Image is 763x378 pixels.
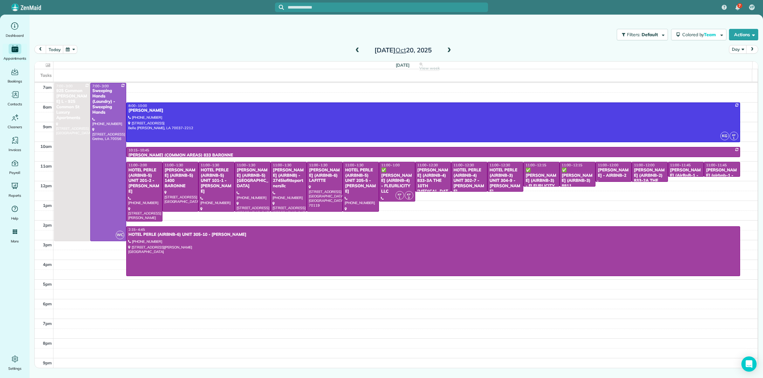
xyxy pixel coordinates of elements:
div: HOTEL PERLE (AIRBNB-4) UNIT 302-7 - [PERSON_NAME] [453,168,485,194]
div: [PERSON_NAME] (AIRBNB) - 2745lafittepartnersllc [272,168,305,189]
div: ✅ [PERSON_NAME] (AIRBNB-3) - FLEURLICITY LLC [525,168,558,194]
button: Day [729,45,746,54]
span: 7:00 - 3:00 [56,84,73,88]
span: 7pm [43,321,52,326]
span: 11:00 - 1:30 [201,163,219,167]
span: 8pm [43,341,52,346]
span: 11:00 - 11:45 [670,163,691,167]
span: 10:15 - 10:45 [128,148,149,152]
small: 1 [730,135,738,141]
span: 11:00 - 1:30 [237,163,255,167]
span: Settings [8,365,22,372]
span: Payroll [9,169,21,176]
small: 3 [405,195,413,201]
button: Colored byTeam [671,29,726,40]
span: EP [732,133,736,137]
span: Cleaners [8,124,22,130]
span: 5pm [43,282,52,287]
div: HOTEL PERLE (AIRBNB-5) UNIT 101-1 - [PERSON_NAME] [200,168,233,194]
div: 7 unread notifications [731,1,744,15]
span: 12pm [40,183,52,188]
button: today [46,45,63,54]
span: 8:00 - 10:00 [128,103,147,108]
div: [PERSON_NAME] [128,108,738,113]
span: 11:00 - 12:00 [634,163,655,167]
span: 11:00 - 1:30 [309,163,327,167]
span: Tasks [40,73,52,78]
span: Default [642,32,658,37]
span: 11:00 - 1:30 [345,163,363,167]
div: [PERSON_NAME] (COMMON AREAS) 833 BARONNE [128,153,738,158]
a: Cleaners [3,112,27,130]
div: [PERSON_NAME] (AirBnB-1 - [GEOGRAPHIC_DATA]) [670,168,702,189]
button: Focus search [275,5,284,10]
span: Filters: [627,32,640,37]
span: Appointments [3,55,26,62]
a: Bookings [3,67,27,84]
div: [PERSON_NAME] (AIRBNB-5) 1400 BARONNE [164,168,197,189]
span: Help [11,215,19,222]
span: 7:00 - 3:00 [93,84,109,88]
span: KP [407,193,411,196]
span: 11:00 - 2:00 [128,163,147,167]
a: Contacts [3,90,27,107]
span: Invoices [9,147,21,153]
button: Actions [729,29,758,40]
a: Payroll [3,158,27,176]
span: Dashboard [6,32,24,39]
span: 10am [40,144,52,149]
span: 1pm [43,203,52,208]
span: 2:15 - 4:45 [128,227,145,232]
span: 9pm [43,360,52,365]
a: Help [3,204,27,222]
span: 6pm [43,301,52,306]
span: Contacts [8,101,22,107]
div: Open Intercom Messenger [741,356,757,372]
small: 1 [396,195,404,201]
div: HOTEL PERLE (AIRBNB-3) UNIT 304-9 - [PERSON_NAME] [489,168,522,194]
div: HOTEL PERLE (AIRBNB-6) UNIT 305-10 - [PERSON_NAME] [128,232,738,237]
span: 2pm [43,222,52,228]
div: [PERSON_NAME] - AIRBNB-2 [597,168,630,178]
span: 3pm [43,242,52,247]
a: Filters: Default [614,29,668,40]
div: ✅ [PERSON_NAME] (AIRBNB-4) - FLEURLICITY LLC [381,168,413,194]
span: 11:00 - 1:30 [165,163,183,167]
div: ✅ [PERSON_NAME] (AIRBNB-3) 8811 [GEOGRAPHIC_DATA] - FLEURLICITY LLC [561,168,594,210]
span: 11:00 - 11:45 [706,163,727,167]
span: View week [419,66,440,71]
div: [PERSON_NAME] (airbnb-1 - [GEOGRAPHIC_DATA]) [706,168,738,189]
button: next [746,45,758,54]
span: Bookings [8,78,22,84]
span: 7am [43,85,52,90]
button: prev [34,45,46,54]
span: 11:00 - 1:00 [381,163,400,167]
span: 11:00 - 12:30 [490,163,510,167]
a: Settings [3,354,27,372]
div: 925 Common [PERSON_NAME] L - 925 Common St Luxury Apartments [56,88,88,120]
button: Filters: Default [617,29,668,40]
span: 9am [43,124,52,129]
a: Appointments [3,44,27,62]
div: Sweeping Hands (Laundry) - Sweeping Hands [92,88,125,115]
span: KG [720,132,729,140]
a: Reports [3,181,27,199]
a: Dashboard [3,21,27,39]
div: [PERSON_NAME] (AIRBNB-6) LAFITTE [309,168,341,184]
div: HOTEL PERLE (AIRBNB-5) UNIT 201-2 - [PERSON_NAME] [128,168,161,194]
span: 11:00 - 12:30 [417,163,438,167]
div: [PERSON_NAME] (AIRBNB-4) 833-3A THE 10TH [MEDICAL_DATA] [417,168,450,200]
span: Oct [395,46,406,54]
a: Invoices [3,135,27,153]
span: More [11,238,19,244]
span: 11:00 - 12:00 [598,163,618,167]
div: [PERSON_NAME] (AIRBNB-5) [GEOGRAPHIC_DATA] [237,168,269,189]
span: Colored by [682,32,718,37]
span: 4pm [43,262,52,267]
span: KP [398,193,402,196]
span: 11:00 - 12:15 [562,163,582,167]
span: WC [116,231,124,239]
svg: Focus search [279,5,284,10]
span: 7 [739,3,741,8]
span: Reports [9,192,21,199]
